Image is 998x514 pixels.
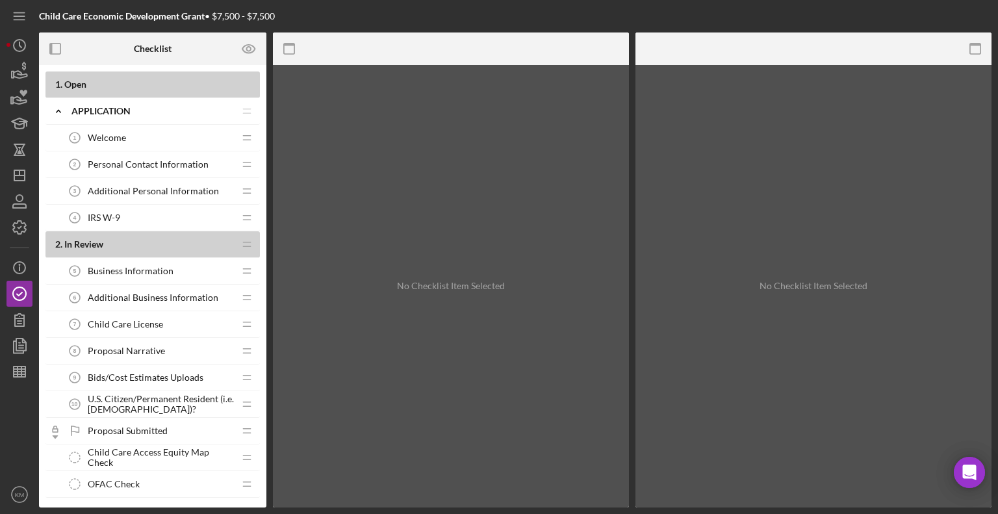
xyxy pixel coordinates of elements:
[55,238,62,250] span: 2 .
[397,281,505,291] div: No Checklist Item Selected
[73,161,77,168] tspan: 2
[88,479,140,489] span: OFAC Check
[64,238,103,250] span: In Review
[73,268,77,274] tspan: 5
[88,372,203,383] span: Bids/Cost Estimates Uploads
[88,292,218,303] span: Additional Business Information
[88,212,120,223] span: IRS W-9
[88,186,219,196] span: Additional Personal Information
[88,133,126,143] span: Welcome
[73,294,77,301] tspan: 6
[88,394,234,415] span: U.S. Citizen/Permanent Resident (i.e. [DEMOGRAPHIC_DATA])?
[73,321,77,328] tspan: 7
[88,266,173,276] span: Business Information
[64,79,86,90] span: Open
[15,491,24,498] text: KM
[6,482,32,508] button: KM
[88,346,165,356] span: Proposal Narrative
[71,106,234,116] div: Application
[73,374,77,381] tspan: 9
[88,447,234,468] span: Child Care Access Equity Map Check
[73,348,77,354] tspan: 8
[134,44,172,54] b: Checklist
[55,79,62,90] span: 1 .
[73,188,77,194] tspan: 3
[760,281,867,291] div: No Checklist Item Selected
[88,159,209,170] span: Personal Contact Information
[88,426,168,436] span: Proposal Submitted
[88,319,163,329] span: Child Care License
[39,11,275,21] div: • $7,500 - $7,500
[71,401,78,407] tspan: 10
[73,135,77,141] tspan: 1
[73,214,77,221] tspan: 4
[954,457,985,488] div: Open Intercom Messenger
[39,10,205,21] b: Child Care Economic Development Grant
